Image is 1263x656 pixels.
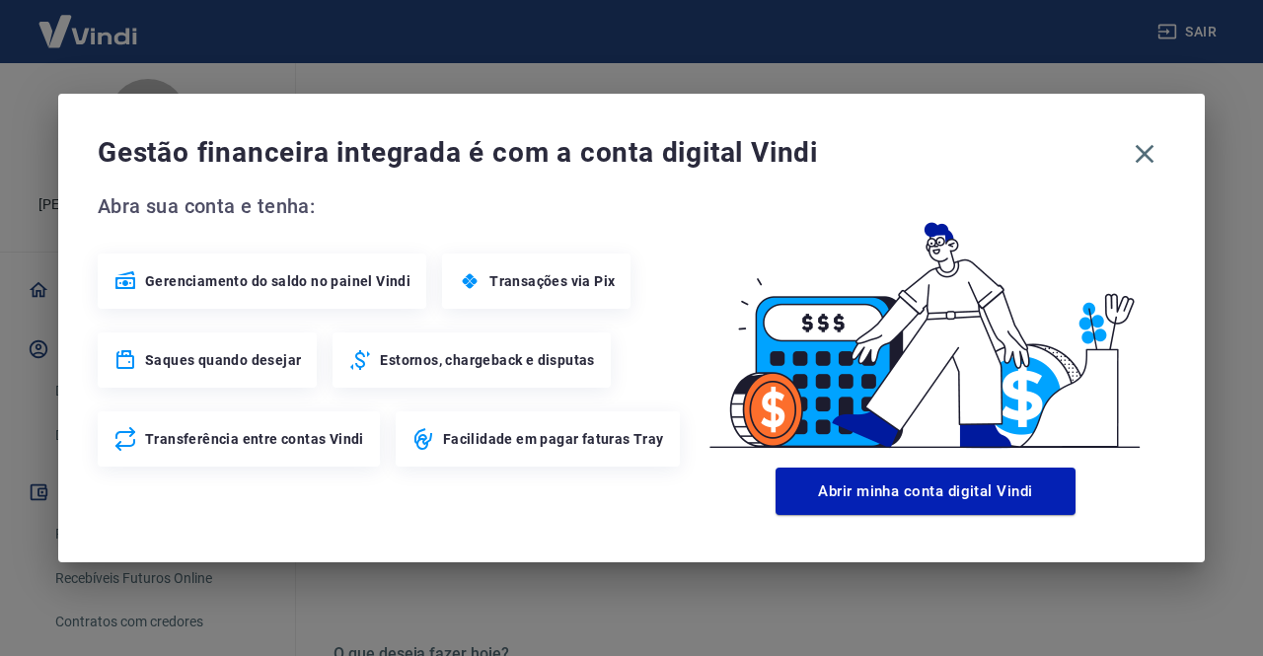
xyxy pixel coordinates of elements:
[776,468,1076,515] button: Abrir minha conta digital Vindi
[380,350,594,370] span: Estornos, chargeback e disputas
[98,133,1124,173] span: Gestão financeira integrada é com a conta digital Vindi
[443,429,664,449] span: Facilidade em pagar faturas Tray
[686,190,1165,460] img: Good Billing
[98,190,686,222] span: Abra sua conta e tenha:
[145,350,301,370] span: Saques quando desejar
[489,271,615,291] span: Transações via Pix
[145,271,410,291] span: Gerenciamento do saldo no painel Vindi
[145,429,364,449] span: Transferência entre contas Vindi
